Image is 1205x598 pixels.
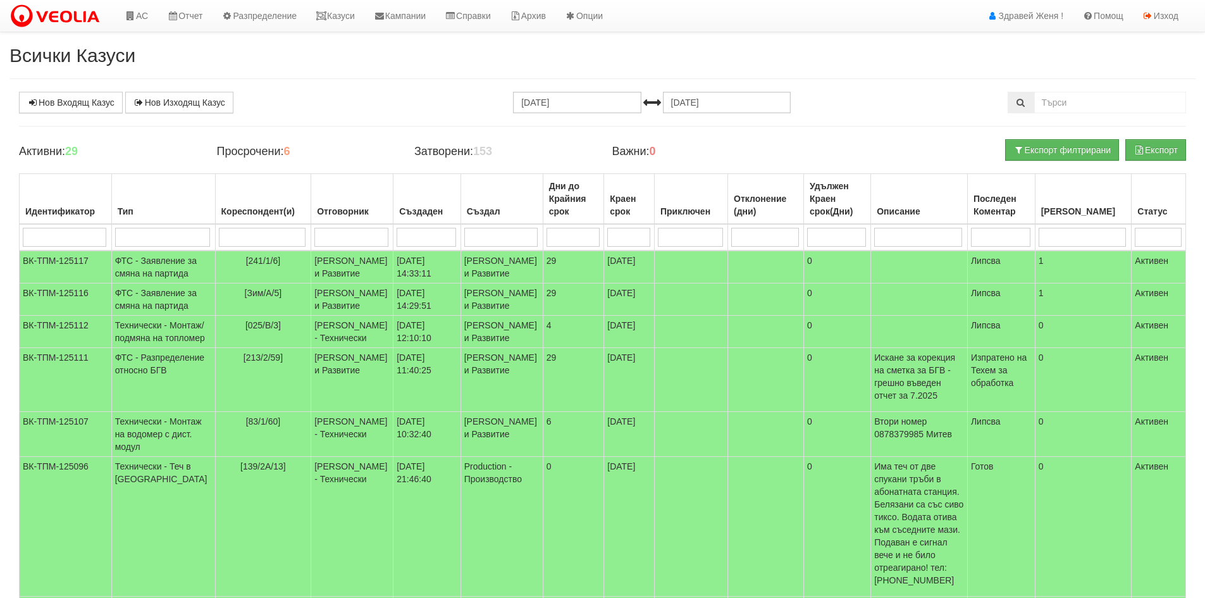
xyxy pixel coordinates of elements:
div: Последен Коментар [971,190,1032,220]
div: Създал [464,202,540,220]
span: [Зим/А/5] [245,288,282,298]
td: [DATE] [604,412,655,457]
td: ВК-ТПМ-125112 [20,316,112,348]
div: Отговорник [314,202,390,220]
div: Приключен [658,202,724,220]
th: Описание: No sort applied, activate to apply an ascending sort [871,174,968,225]
td: Активен [1132,316,1186,348]
th: Кореспондент(и): No sort applied, activate to apply an ascending sort [215,174,311,225]
td: [PERSON_NAME] - Технически [311,316,393,348]
span: Изпратено на Техем за обработка [971,352,1027,388]
span: [025/В/3] [245,320,281,330]
td: Production - Производство [460,457,543,597]
span: Готов [971,461,994,471]
td: Технически - Монтаж на водомер с дист. модул [111,412,215,457]
b: 0 [650,145,656,158]
td: 0 [804,457,871,597]
button: Експорт [1125,139,1186,161]
td: 1 [1035,283,1132,316]
span: 4 [547,320,552,330]
td: ВК-ТПМ-125117 [20,251,112,283]
span: [241/1/6] [246,256,281,266]
th: Отговорник: No sort applied, activate to apply an ascending sort [311,174,393,225]
td: Активен [1132,457,1186,597]
th: Дни до Крайния срок: No sort applied, activate to apply an ascending sort [543,174,604,225]
th: Последен Коментар: No sort applied, activate to apply an ascending sort [967,174,1035,225]
h4: Важни: [612,146,790,158]
td: Технически - Монтаж/подмяна на топломер [111,316,215,348]
td: [PERSON_NAME] и Развитие [460,283,543,316]
td: [PERSON_NAME] и Развитие [311,251,393,283]
a: Нов Изходящ Казус [125,92,233,113]
td: Активен [1132,348,1186,412]
p: Втори номер 0878379985 Митев [874,415,964,440]
th: Статус: No sort applied, activate to apply an ascending sort [1132,174,1186,225]
td: 0 [804,283,871,316]
th: Удължен Краен срок(Дни): No sort applied, activate to apply an ascending sort [804,174,871,225]
h4: Просрочени: [216,146,395,158]
div: Удължен Краен срок(Дни) [807,177,867,220]
b: 153 [473,145,492,158]
p: Искане за корекция на сметка за БГВ - грешно въведен отчет за 7.2025 [874,351,964,402]
span: Липсва [971,288,1001,298]
td: [DATE] [604,457,655,597]
th: Краен срок: No sort applied, activate to apply an ascending sort [604,174,655,225]
td: ФТС - Заявление за смяна на партида [111,283,215,316]
span: [83/1/60] [246,416,281,427]
h2: Всички Казуси [9,45,1196,66]
div: Краен срок [607,190,651,220]
div: Отклонение (дни) [731,190,800,220]
th: Създаден: No sort applied, activate to apply an ascending sort [393,174,460,225]
div: Идентификатор [23,202,108,220]
span: 29 [547,352,557,363]
span: Липсва [971,256,1001,266]
td: 1 [1035,251,1132,283]
td: [DATE] [604,316,655,348]
td: [PERSON_NAME] и Развитие [460,348,543,412]
td: [DATE] [604,251,655,283]
td: [DATE] [604,283,655,316]
td: ФТС - Заявление за смяна на партида [111,251,215,283]
p: Има теч от две спукани тръби в абонатната станция. Белязани са със сиво тиксо. Водата отива към с... [874,460,964,587]
td: 0 [804,348,871,412]
span: [213/2/59] [244,352,283,363]
td: ФТС - Разпределение относно БГВ [111,348,215,412]
td: [DATE] 11:40:25 [393,348,460,412]
img: VeoliaLogo.png [9,3,106,30]
td: [DATE] [604,348,655,412]
td: 0 [804,412,871,457]
td: [PERSON_NAME] и Развитие [311,283,393,316]
td: [DATE] 14:33:11 [393,251,460,283]
td: [DATE] 12:10:10 [393,316,460,348]
b: 29 [65,145,78,158]
span: 0 [547,461,552,471]
span: 29 [547,288,557,298]
td: [PERSON_NAME] и Развитие [311,348,393,412]
span: Липсва [971,416,1001,427]
th: Тип: No sort applied, activate to apply an ascending sort [111,174,215,225]
td: ВК-ТПМ-125111 [20,348,112,412]
div: Дни до Крайния срок [547,177,601,220]
td: [DATE] 14:29:51 [393,283,460,316]
td: [PERSON_NAME] - Технически [311,412,393,457]
th: Брой Файлове: No sort applied, activate to apply an ascending sort [1035,174,1132,225]
td: [PERSON_NAME] и Развитие [460,316,543,348]
td: [PERSON_NAME] и Развитие [460,412,543,457]
th: Създал: No sort applied, activate to apply an ascending sort [460,174,543,225]
th: Приключен: No sort applied, activate to apply an ascending sort [655,174,728,225]
td: ВК-ТПМ-125096 [20,457,112,597]
div: Създаден [397,202,457,220]
td: 0 [804,316,871,348]
td: 0 [804,251,871,283]
th: Идентификатор: No sort applied, activate to apply an ascending sort [20,174,112,225]
td: [DATE] 21:46:40 [393,457,460,597]
td: [PERSON_NAME] - Технически [311,457,393,597]
b: 6 [283,145,290,158]
span: [139/2А/13] [240,461,286,471]
td: [PERSON_NAME] и Развитие [460,251,543,283]
td: [DATE] 10:32:40 [393,412,460,457]
div: Тип [115,202,212,220]
h4: Затворени: [414,146,593,158]
td: 0 [1035,412,1132,457]
button: Експорт филтрирани [1005,139,1119,161]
